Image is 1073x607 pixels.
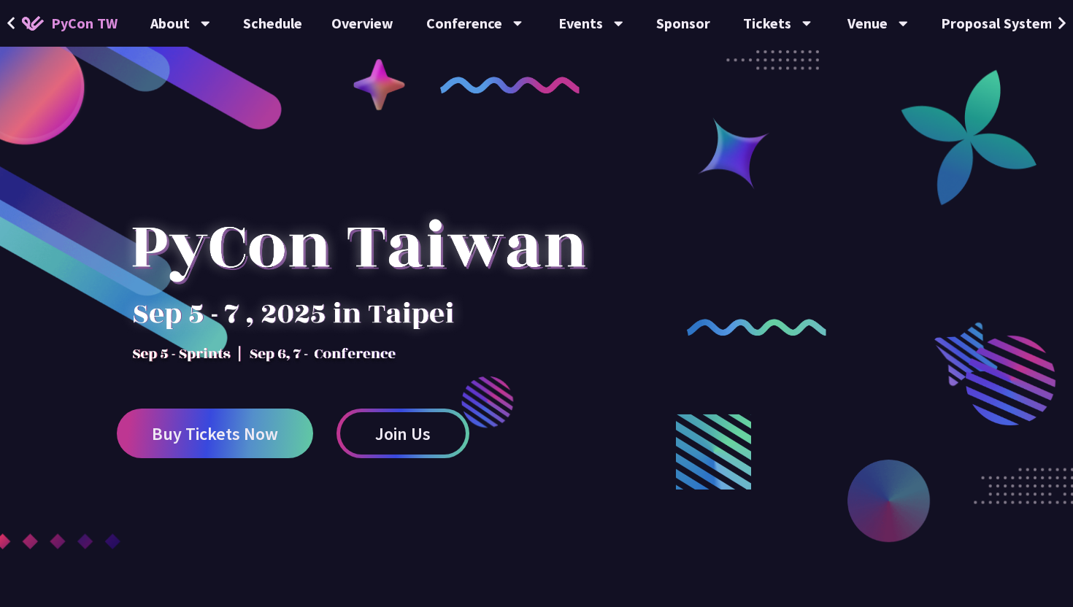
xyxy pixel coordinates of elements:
[22,16,44,31] img: Home icon of PyCon TW 2025
[687,319,826,336] img: curly-2.e802c9f.png
[117,409,313,458] a: Buy Tickets Now
[440,77,580,94] img: curly-1.ebdbada.png
[51,12,118,34] span: PyCon TW
[152,425,278,443] span: Buy Tickets Now
[375,425,431,443] span: Join Us
[336,409,469,458] a: Join Us
[7,5,132,42] a: PyCon TW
